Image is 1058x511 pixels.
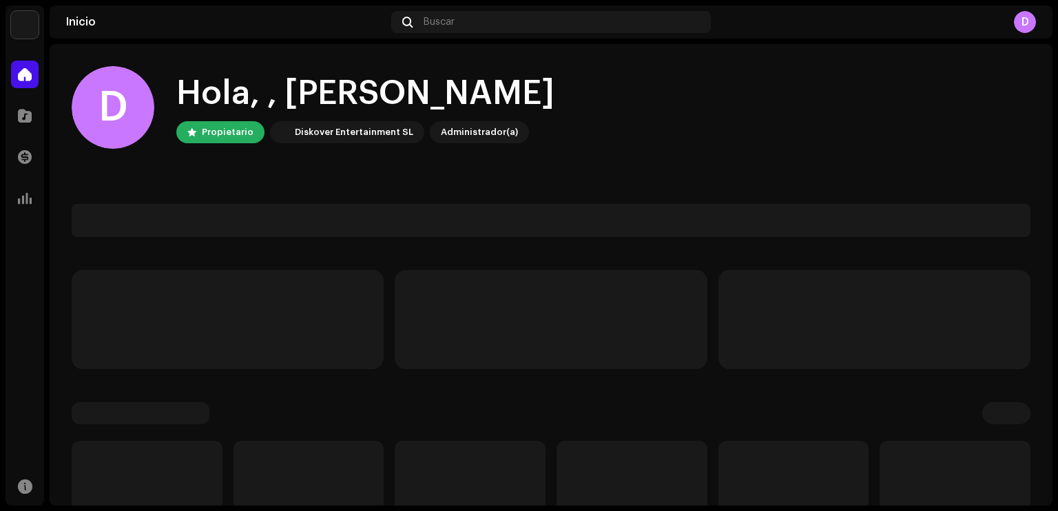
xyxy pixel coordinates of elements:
div: Inicio [66,17,386,28]
div: Administrador(a) [441,124,518,140]
div: Propietario [202,124,253,140]
div: Diskover Entertainment SL [295,124,413,140]
img: 297a105e-aa6c-4183-9ff4-27133c00f2e2 [273,124,289,140]
span: Buscar [424,17,455,28]
div: Hola, , [PERSON_NAME] [176,72,554,116]
div: D [1014,11,1036,33]
img: 297a105e-aa6c-4183-9ff4-27133c00f2e2 [11,11,39,39]
div: D [72,66,154,149]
